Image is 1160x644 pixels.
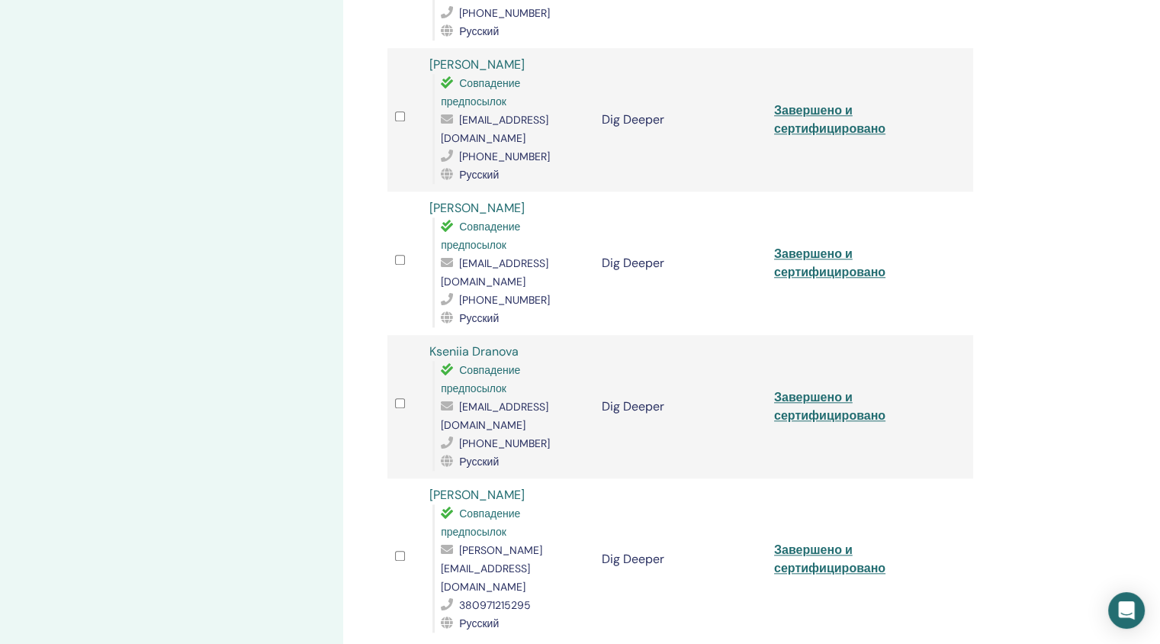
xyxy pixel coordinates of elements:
[459,150,550,163] span: [PHONE_NUMBER]
[594,192,766,335] td: Dig Deeper
[459,168,499,182] span: Русский
[1108,592,1145,629] div: Open Intercom Messenger
[429,56,525,72] a: [PERSON_NAME]
[429,343,519,359] a: Kseniia Dranova
[441,543,542,594] span: [PERSON_NAME][EMAIL_ADDRESS][DOMAIN_NAME]
[774,389,885,423] a: Завершено и сертифицировано
[441,507,520,539] span: Совпадение предпосылок
[459,436,550,450] span: [PHONE_NUMBER]
[459,617,499,630] span: Русский
[441,220,520,252] span: Совпадение предпосылок
[441,400,548,432] span: [EMAIL_ADDRESS][DOMAIN_NAME]
[459,293,550,307] span: [PHONE_NUMBER]
[429,200,525,216] a: [PERSON_NAME]
[459,455,499,469] span: Русский
[441,76,520,108] span: Совпадение предпосылок
[441,113,548,145] span: [EMAIL_ADDRESS][DOMAIN_NAME]
[459,24,499,38] span: Русский
[459,6,550,20] span: [PHONE_NUMBER]
[441,363,520,395] span: Совпадение предпосылок
[594,335,766,478] td: Dig Deeper
[774,102,885,137] a: Завершено и сертифицировано
[441,256,548,288] span: [EMAIL_ADDRESS][DOMAIN_NAME]
[774,542,885,576] a: Завершено и сертифицировано
[429,487,525,503] a: [PERSON_NAME]
[594,478,766,640] td: Dig Deeper
[774,246,885,280] a: Завершено и сертифицировано
[459,598,531,612] span: 380971215295
[594,48,766,192] td: Dig Deeper
[459,311,499,325] span: Русский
